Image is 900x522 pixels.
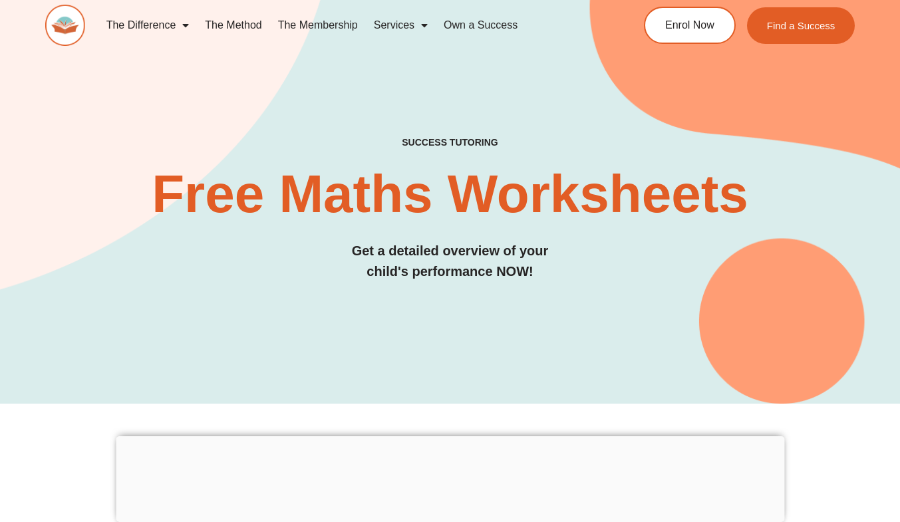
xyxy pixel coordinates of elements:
h4: SUCCESS TUTORING​ [45,137,855,148]
a: The Method [197,10,269,41]
span: Find a Success [767,21,835,31]
a: The Membership [270,10,366,41]
iframe: Advertisement [116,436,784,519]
span: Enrol Now [665,20,714,31]
h3: Get a detailed overview of your child's performance NOW! [45,241,855,282]
a: The Difference [98,10,198,41]
nav: Menu [98,10,597,41]
a: Find a Success [747,7,855,44]
a: Own a Success [436,10,525,41]
a: Enrol Now [644,7,736,44]
a: Services [366,10,436,41]
h2: Free Maths Worksheets​ [45,168,855,221]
